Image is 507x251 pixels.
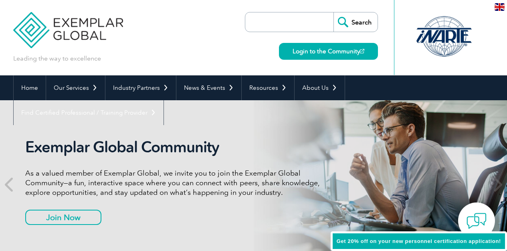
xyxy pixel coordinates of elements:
img: en [495,3,505,11]
a: Our Services [46,75,105,100]
a: Join Now [25,210,101,225]
p: As a valued member of Exemplar Global, we invite you to join the Exemplar Global Community—a fun,... [25,168,326,197]
span: Get 20% off on your new personnel certification application! [337,238,501,244]
a: News & Events [176,75,241,100]
a: About Us [295,75,345,100]
p: Leading the way to excellence [13,54,101,63]
a: Find Certified Professional / Training Provider [14,100,164,125]
a: Login to the Community [279,43,378,60]
h2: Exemplar Global Community [25,138,326,156]
img: contact-chat.png [467,211,487,231]
img: open_square.png [360,49,364,53]
a: Home [14,75,46,100]
input: Search [333,12,378,32]
a: Industry Partners [105,75,176,100]
a: Resources [242,75,294,100]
